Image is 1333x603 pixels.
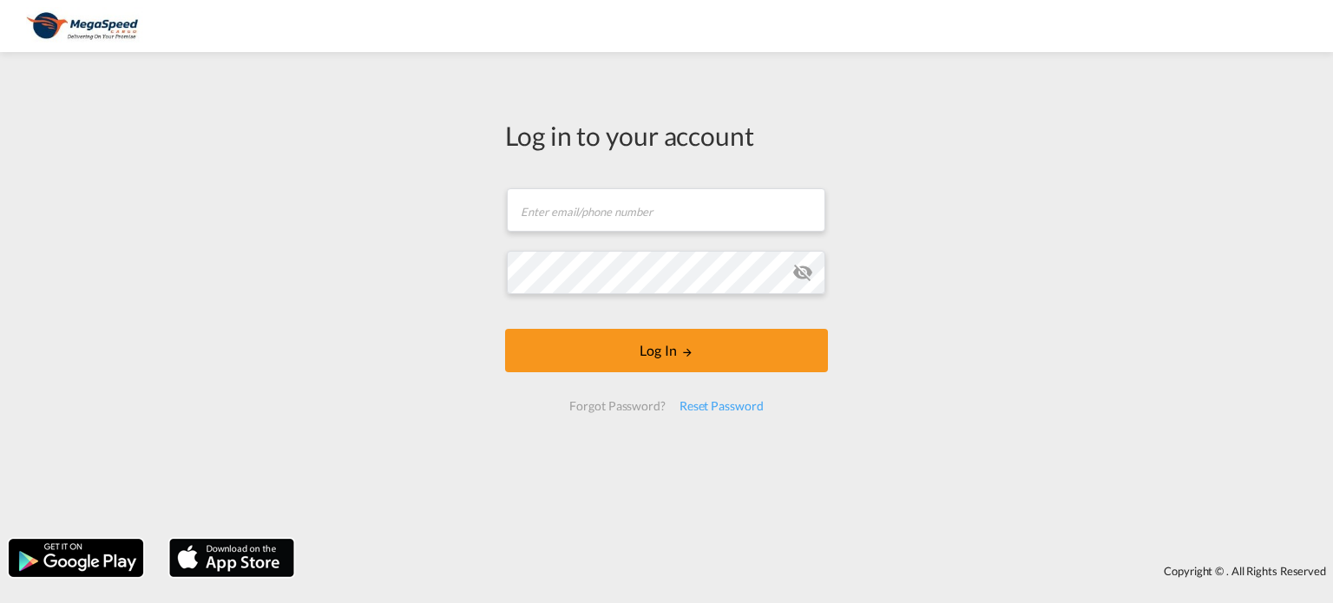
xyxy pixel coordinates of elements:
img: apple.png [167,537,296,579]
input: Enter email/phone number [507,188,825,232]
div: Copyright © . All Rights Reserved [303,556,1333,586]
div: Reset Password [673,390,771,422]
md-icon: icon-eye-off [792,262,813,283]
img: ad002ba0aea611eda5429768204679d3.JPG [26,7,143,46]
div: Forgot Password? [562,390,672,422]
button: LOGIN [505,329,828,372]
div: Log in to your account [505,117,828,154]
img: google.png [7,537,145,579]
